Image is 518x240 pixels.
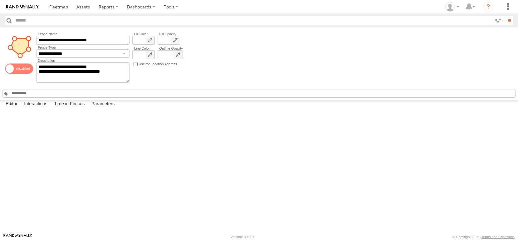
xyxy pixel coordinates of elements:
[3,234,32,240] a: Visit our Website
[36,59,130,62] label: Description
[231,235,254,239] div: Version: 308.01
[36,32,130,36] label: Fence Name
[158,32,180,36] label: Fill Opacity
[5,63,33,74] span: Enable/Disable Status
[132,47,155,50] label: Line Color
[36,46,130,49] label: Fence Type
[88,100,118,109] label: Parameters
[492,16,506,25] label: Search Filter Options
[483,2,493,12] i: ?
[132,32,155,36] label: Fill Color
[21,100,51,109] label: Interactions
[158,47,183,50] label: Outline Opacity
[481,235,515,239] a: Terms and Conditions
[6,5,39,9] img: rand-logo.svg
[2,100,21,109] label: Editor
[51,100,88,109] label: Time in Fences
[443,2,461,12] div: Dennis Braga
[452,235,515,239] div: © Copyright 2025 -
[139,61,177,67] label: Use for Location Address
